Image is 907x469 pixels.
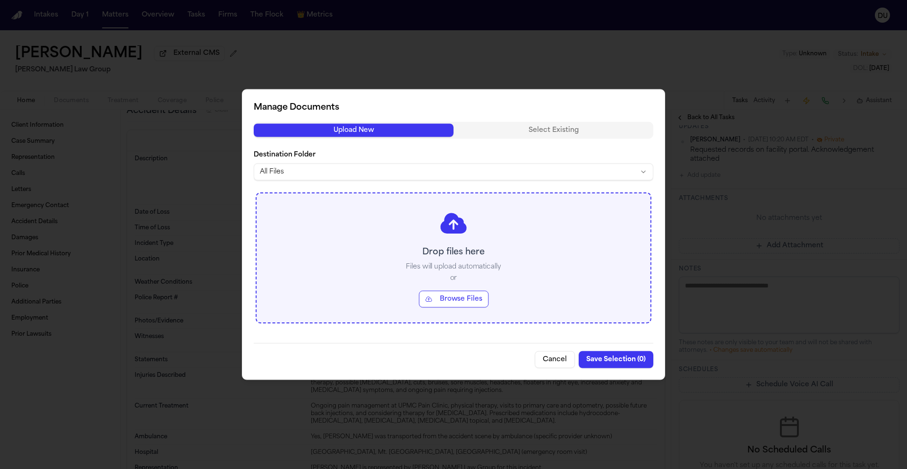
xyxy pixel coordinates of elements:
button: Select Existing [453,124,653,137]
p: Files will upload automatically [406,262,501,272]
h2: Manage Documents [254,101,653,114]
button: Upload New [254,124,453,137]
p: or [450,274,457,283]
button: Cancel [535,351,575,368]
button: Browse Files [419,291,488,308]
button: Save Selection (0) [579,351,653,368]
p: Drop files here [422,246,485,259]
label: Destination Folder [254,150,653,160]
